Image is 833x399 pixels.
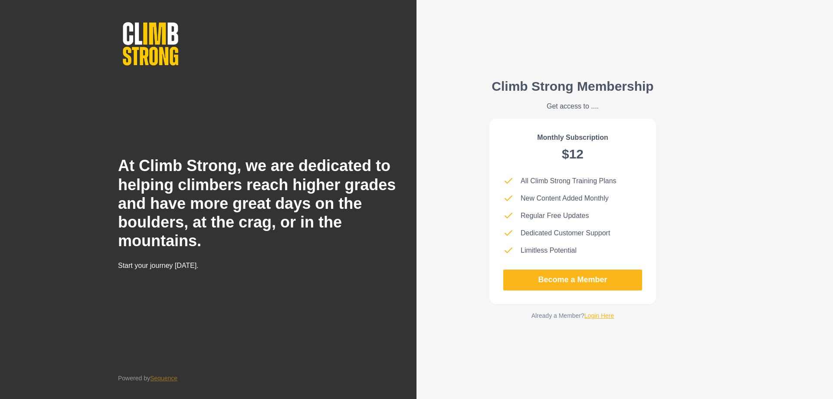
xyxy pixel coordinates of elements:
h2: At Climb Strong, we are dedicated to helping climbers reach higher grades and have more great day... [118,156,403,250]
p: All Climb Strong Training Plans [521,176,617,186]
h2: $12 [562,146,584,162]
p: Regular Free Updates [521,211,589,221]
p: Monthly Subscription [537,132,608,143]
p: Get access to .... [492,101,653,112]
a: Become a Member [503,270,642,290]
a: Login Here [584,312,614,319]
a: Sequence [150,375,177,382]
p: Already a Member? [531,311,614,320]
p: New Content Added Monthly [521,193,609,204]
h2: Climb Strong Membership [492,79,653,94]
p: Powered by [118,374,177,383]
img: Climb Strong Logo [118,17,183,70]
p: Dedicated Customer Support [521,228,610,238]
p: Limitless Potential [521,245,577,256]
p: Start your journey [DATE]. [118,261,312,271]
